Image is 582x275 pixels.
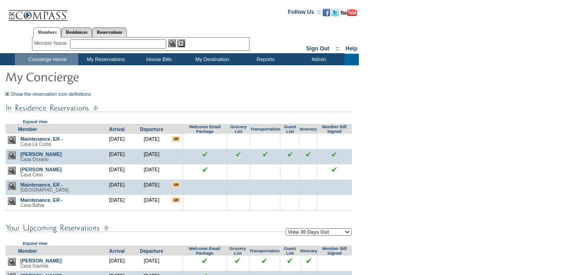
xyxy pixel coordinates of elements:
[20,167,62,172] a: [PERSON_NAME]
[250,249,280,253] a: Transportation
[20,136,63,142] a: Maintenance, ER -
[265,197,266,198] img: blank.gif
[20,182,63,187] a: Maintenance, ER -
[100,164,134,180] td: [DATE]
[308,273,309,274] img: blank.gif
[20,151,62,157] a: [PERSON_NAME]
[263,151,268,157] input: Click to see this reservation's transportation information
[34,39,70,47] div: Member Name:
[172,197,180,203] input: There are special requests for this reservation!
[340,9,357,16] img: Subscribe to our YouTube Channel
[78,54,131,65] td: My Reservations
[189,246,220,256] a: Welcome Email Package
[8,258,16,266] img: view
[8,167,16,175] img: view
[306,45,329,52] a: Sign Out
[168,39,176,47] img: View
[189,125,220,134] a: Welcome Email Package
[202,151,208,157] img: chkSmaller.gif
[334,273,335,274] img: blank.gif
[134,256,169,271] td: [DATE]
[20,142,51,147] span: Casa La Costa
[8,197,16,205] img: view
[140,126,163,132] a: Departure
[8,182,16,190] img: view
[100,180,134,195] td: [DATE]
[134,195,169,211] td: [DATE]
[33,27,62,37] a: Members
[238,136,239,137] img: blank.gif
[288,8,321,19] td: Follow Us ::
[334,197,335,198] img: blank.gif
[18,126,37,132] a: Member
[172,136,180,142] input: There are special requests for this reservation!
[287,258,293,263] input: Click to see this reservation's guest list
[230,125,247,134] a: Grocery List
[202,167,208,172] img: chkSmaller.gif
[5,92,9,96] img: Show the reservation icon definitions
[23,119,47,124] a: Expand View
[284,125,296,134] a: Guest List
[20,197,63,203] a: Maintenance, ER -
[332,9,339,16] img: Follow us on Twitter
[100,149,134,164] td: [DATE]
[5,222,283,234] img: subTtlConUpcomingReservatio.gif
[20,187,69,193] span: [GEOGRAPHIC_DATA]
[306,258,312,263] input: Click to see this reservation's itinerary
[238,54,291,65] td: Reports
[172,182,180,187] input: There are special requests for this reservation!
[340,12,357,17] a: Subscribe to our YouTube Channel
[15,54,78,65] td: Concierge Home
[18,248,37,254] a: Member
[230,246,246,256] a: Grocery List
[140,248,163,254] a: Departure
[134,149,169,164] td: [DATE]
[236,151,241,157] input: Click to see this reservation's grocery list
[332,151,337,157] input: Click to see this reservation's incidentals
[20,172,43,177] span: Casa Cielo
[334,136,335,137] img: blank.gif
[264,273,265,274] img: blank.gif
[100,195,134,211] td: [DATE]
[20,263,49,269] span: Casa Gaviota
[265,136,266,137] img: blank.gif
[100,256,134,271] td: [DATE]
[332,167,337,172] input: Click to see this reservation's incidentals
[235,258,240,263] input: Click to see this reservation's grocery list
[300,249,317,253] a: Itinerary
[332,12,339,17] a: Follow us on Twitter
[20,258,62,263] a: [PERSON_NAME]
[100,134,134,149] td: [DATE]
[109,248,125,254] a: Arrival
[238,273,238,274] img: blank.gif
[11,91,91,97] a: Show the reservation icon definitions
[322,125,347,134] a: Member Bill Signed
[323,9,330,16] img: Become our fan on Facebook
[134,164,169,180] td: [DATE]
[109,126,125,132] a: Arrival
[323,12,330,17] a: Become our fan on Facebook
[345,45,357,52] a: Help
[20,157,49,162] span: Casa Oceano
[8,136,16,144] img: view
[92,27,127,37] a: Reservations
[284,246,296,256] a: Guest List
[322,246,347,256] a: Member Bill Signed
[336,45,339,52] span: ::
[238,197,239,198] img: blank.gif
[8,151,16,159] img: view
